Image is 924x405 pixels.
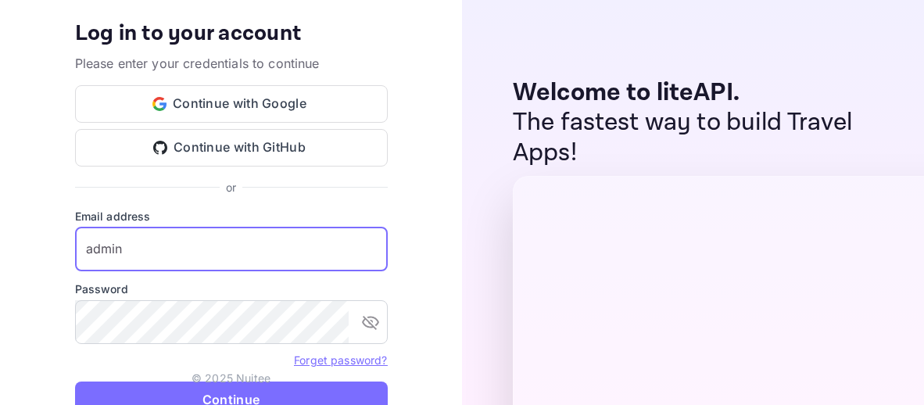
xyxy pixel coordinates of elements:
[192,370,270,386] p: © 2025 Nuitee
[75,129,388,167] button: Continue with GitHub
[294,353,387,367] a: Forget password?
[513,108,893,168] p: The fastest way to build Travel Apps!
[75,85,388,123] button: Continue with Google
[75,228,388,271] input: Enter your email address
[355,306,386,338] button: toggle password visibility
[75,20,388,48] h4: Log in to your account
[294,352,387,367] a: Forget password?
[75,208,388,224] label: Email address
[226,179,236,195] p: or
[513,78,893,108] p: Welcome to liteAPI.
[75,281,388,297] label: Password
[75,54,388,73] p: Please enter your credentials to continue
